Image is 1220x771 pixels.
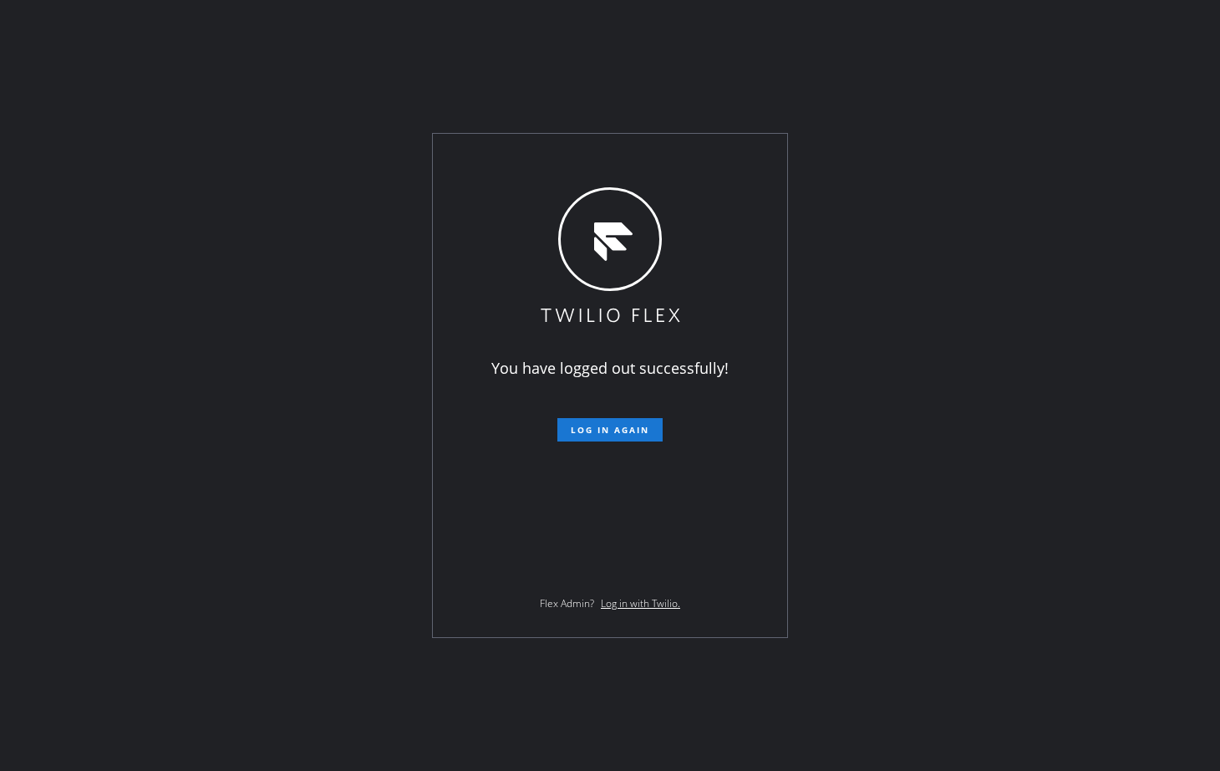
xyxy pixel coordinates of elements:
span: You have logged out successfully! [491,358,729,378]
span: Flex Admin? [540,596,594,610]
span: Log in again [571,424,649,436]
a: Log in with Twilio. [601,596,680,610]
button: Log in again [557,418,663,442]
